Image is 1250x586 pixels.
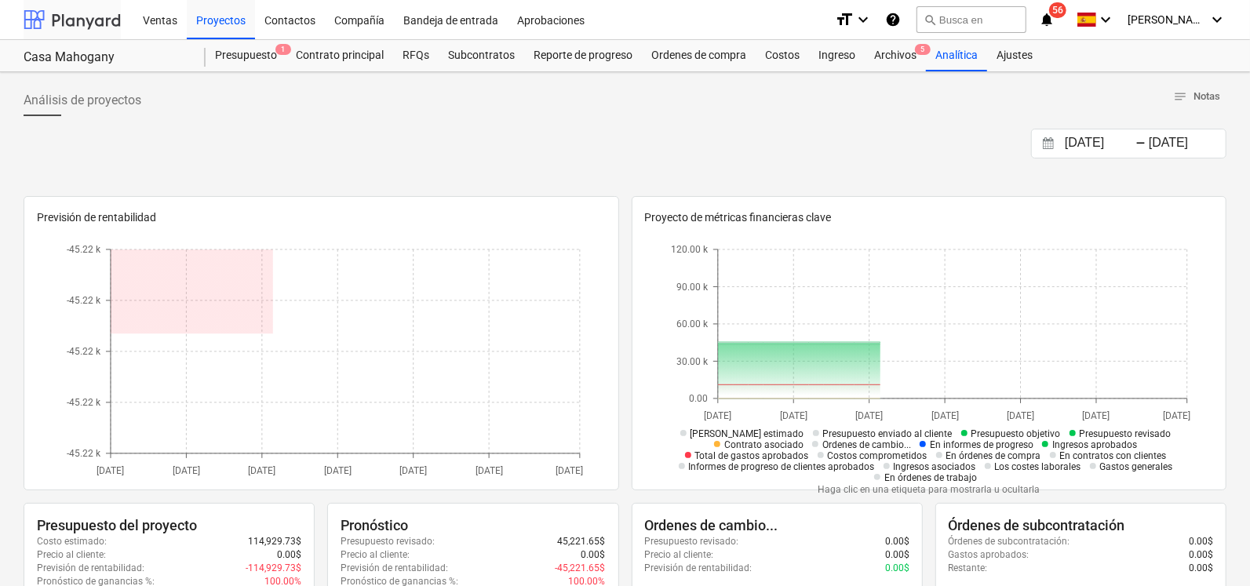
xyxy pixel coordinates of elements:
[1208,10,1226,29] i: keyboard_arrow_down
[1167,85,1226,109] button: Notas
[399,465,427,476] tspan: [DATE]
[206,40,286,71] a: Presupuesto1
[949,516,1213,535] div: Órdenes de subcontratación
[524,40,642,71] a: Reporte de progreso
[689,393,708,404] tspan: 0.00
[705,410,732,421] tspan: [DATE]
[1100,461,1173,472] span: Gastos generales
[1173,89,1187,104] span: notes
[885,548,909,562] p: 0.00$
[37,535,107,548] p: Costo estimado :
[917,6,1026,33] button: Busca en
[1060,450,1167,461] span: En contratos con clientes
[393,40,439,71] a: RFQs
[780,410,807,421] tspan: [DATE]
[475,465,502,476] tspan: [DATE]
[885,562,909,575] p: 0.00$
[1096,10,1115,29] i: keyboard_arrow_down
[676,318,709,329] tspan: 60.00 k
[1172,511,1250,586] div: Widget de chat
[645,516,909,535] div: Ordenes de cambio...
[854,10,873,29] i: keyboard_arrow_down
[67,448,101,459] tspan: -45.22 k
[671,244,709,255] tspan: 120.00 k
[558,535,606,548] p: 45,221.65$
[924,13,936,26] span: search
[645,209,1214,226] p: Proyecto de métricas financieras clave
[97,465,124,476] tspan: [DATE]
[286,40,393,71] a: Contrato principal
[341,516,605,535] div: Pronóstico
[855,410,883,421] tspan: [DATE]
[724,439,804,450] span: Contrato asociado
[1128,13,1206,26] span: [PERSON_NAME]
[823,428,953,439] span: Presupuesto enviado al cliente
[341,562,448,575] p: Previsión de rentabilidad :
[809,40,865,71] a: Ingreso
[37,562,144,575] p: Previsión de rentabilidad :
[37,209,606,226] p: Previsión de rentabilidad
[835,10,854,29] i: format_size
[323,465,351,476] tspan: [DATE]
[1172,511,1250,586] iframe: Chat Widget
[556,562,606,575] p: -45,221.65$
[248,535,301,548] p: 114,929.73$
[865,40,926,71] div: Archivos
[949,535,1070,548] p: Órdenes de subcontratación :
[1146,133,1226,155] input: Fecha de finalización
[341,535,435,548] p: Presupuesto revisado :
[894,461,976,472] span: Ingresos asociados
[67,397,101,408] tspan: -45.22 k
[987,40,1042,71] div: Ajustes
[691,428,804,439] span: [PERSON_NAME] estimado
[1049,2,1066,18] span: 56
[24,49,187,66] div: Casa Mahogany
[1035,135,1062,153] button: Interact with the calendar and add the check-in date for your trip.
[689,461,875,472] span: Informes de progreso de clientes aprobados
[24,91,141,110] span: Análisis de proyectos
[865,40,926,71] a: Archivos5
[822,439,911,450] span: Ordenes de cambio...
[930,439,1033,450] span: En informes de progreso
[971,428,1061,439] span: Presupuesto objetivo
[1062,133,1142,155] input: Fecha de inicio
[556,465,583,476] tspan: [DATE]
[926,40,987,71] a: Analítica
[246,562,301,575] p: -114,929.73$
[248,465,275,476] tspan: [DATE]
[756,40,809,71] a: Costos
[67,346,101,357] tspan: -45.22 k
[1080,428,1172,439] span: Presupuesto revisado
[676,355,709,366] tspan: 30.00 k
[206,40,286,71] div: Presupuesto
[1007,410,1034,421] tspan: [DATE]
[695,450,809,461] span: Total de gastos aprobados
[341,548,410,562] p: Precio al cliente :
[885,10,901,29] i: Base de conocimientos
[1052,439,1137,450] span: Ingresos aprobados
[645,562,753,575] p: Previsión de rentabilidad :
[1164,410,1191,421] tspan: [DATE]
[885,535,909,548] p: 0.00$
[645,548,714,562] p: Precio al cliente :
[645,535,739,548] p: Presupuesto revisado :
[946,450,1041,461] span: En órdenes de compra
[67,295,101,306] tspan: -45.22 k
[931,410,959,421] tspan: [DATE]
[671,483,1187,497] p: Haga clic en una etiqueta para mostrarla u ocultarla
[275,44,291,55] span: 1
[1083,410,1110,421] tspan: [DATE]
[676,281,709,292] tspan: 90.00 k
[37,548,106,562] p: Precio al cliente :
[884,472,977,483] span: En órdenes de trabajo
[642,40,756,71] a: Ordenes de compra
[439,40,524,71] a: Subcontratos
[949,548,1030,562] p: Gastos aprobados :
[1039,10,1055,29] i: notifications
[173,465,200,476] tspan: [DATE]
